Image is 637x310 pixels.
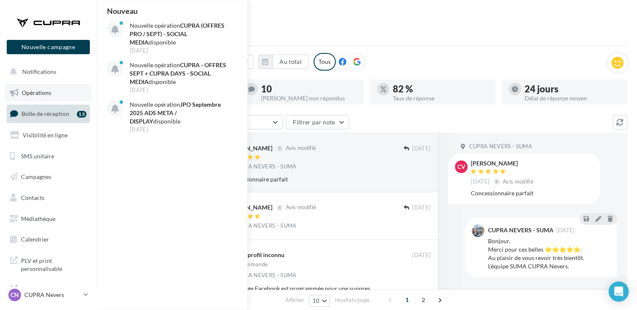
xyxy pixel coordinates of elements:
[5,189,91,207] a: Contacts
[393,95,488,101] div: Taux de réponse
[525,84,620,94] div: 24 jours
[261,84,357,94] div: 10
[5,252,91,276] a: PLV et print personnalisable
[5,105,91,123] a: Boîte de réception13
[503,178,533,185] span: Avis modifié
[233,222,296,230] span: CUPRA NEVERS - SUMA
[107,13,627,26] div: Boîte de réception
[488,227,553,233] div: CUPRA NEVERS - SUMA
[272,55,309,69] button: Au total
[233,272,296,279] span: CUPRA NEVERS - SUMA
[21,255,86,273] span: PLV et print personnalisable
[22,89,51,96] span: Opérations
[471,160,535,166] div: [PERSON_NAME]
[412,252,431,259] span: [DATE]
[400,293,414,307] span: 1
[7,287,90,303] a: CN CUPRA Nevers
[457,163,465,171] span: CV
[488,237,610,271] div: Bonjour, Merci pour ces belles ⭐⭐⭐⭐⭐. Au plaisir de vous revoir très bientôt. L'équipe SUMA CUPRA...
[225,284,376,293] div: Votre page Facebook est programmée pour une suppression permanente en raison d'une publication qu...
[258,55,309,69] button: Au total
[21,152,54,159] span: SMS unitaire
[5,210,91,228] a: Médiathèque
[233,163,296,171] span: CUPRA NEVERS - SUMA
[313,297,320,304] span: 10
[22,68,56,75] span: Notifications
[77,111,86,118] div: 13
[412,204,431,212] span: [DATE]
[5,168,91,186] a: Campagnes
[417,293,430,307] span: 2
[225,144,272,152] div: [PERSON_NAME]
[21,173,51,180] span: Campagnes
[556,228,574,233] span: [DATE]
[10,291,19,299] span: CN
[24,291,80,299] p: CUPRA Nevers
[21,283,86,301] span: Campagnes DataOnDemand
[261,95,357,101] div: [PERSON_NAME] non répondus
[412,145,431,152] span: [DATE]
[5,84,91,102] a: Opérations
[5,280,91,305] a: Campagnes DataOnDemand
[471,178,489,186] span: [DATE]
[21,194,44,201] span: Contacts
[225,203,272,212] div: [PERSON_NAME]
[21,236,49,243] span: Calendrier
[225,175,376,184] div: Concessionnaire parfait
[225,251,285,259] div: Nom du profil inconnu
[21,110,69,117] span: Boîte de réception
[5,231,91,248] a: Calendrier
[525,95,620,101] div: Délai de réponse moyen
[471,189,593,197] div: Concessionnaire parfait
[7,40,90,54] button: Nouvelle campagne
[21,215,55,222] span: Médiathèque
[286,115,349,129] button: Filtrer par note
[5,63,88,81] button: Notifications
[23,131,68,139] span: Visibilité en ligne
[285,204,316,211] span: Avis modifié
[5,147,91,165] a: SMS unitaire
[309,295,330,307] button: 10
[285,296,304,304] span: Afficher
[469,143,532,150] span: CUPRA NEVERS - SUMA
[5,126,91,144] a: Visibilité en ligne
[285,145,316,152] span: Avis modifié
[608,281,629,302] div: Open Intercom Messenger
[334,296,369,304] span: résultats/page
[313,53,336,71] div: Tous
[393,84,488,94] div: 82 %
